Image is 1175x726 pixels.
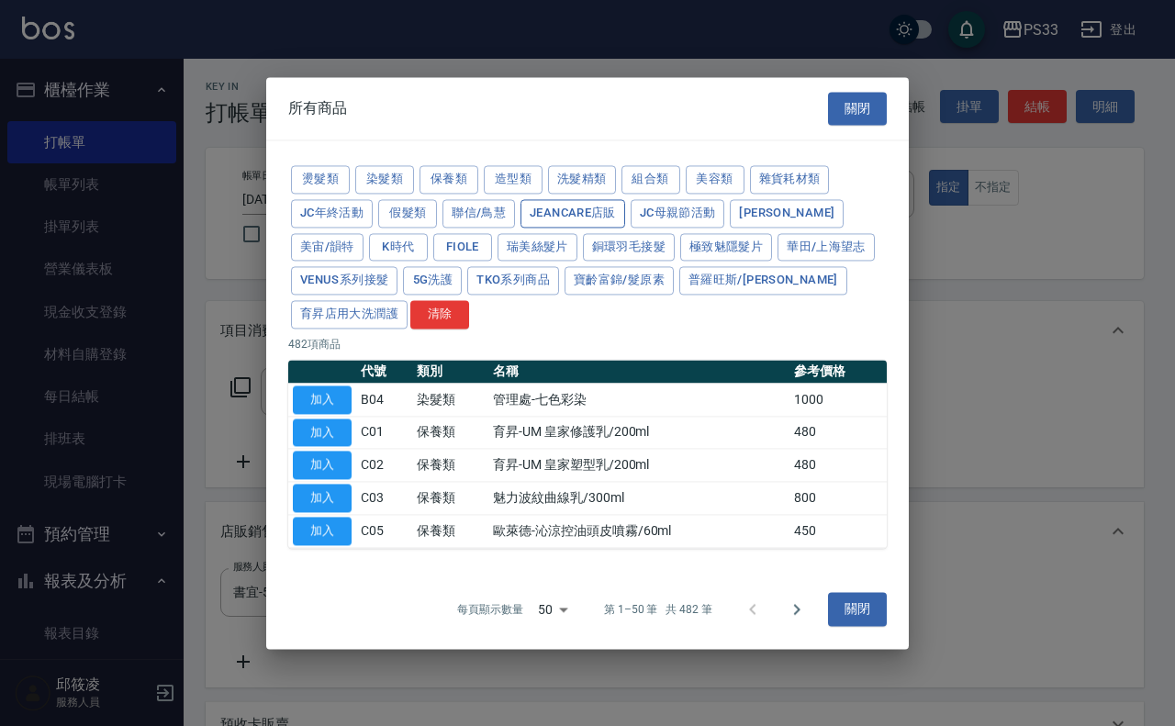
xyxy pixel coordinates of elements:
button: [PERSON_NAME] [730,199,844,228]
td: 480 [789,449,887,482]
td: 保養類 [412,449,488,482]
td: 魅力波紋曲線乳/300ml [488,482,789,515]
td: 保養類 [412,482,488,515]
td: 管理處-七色彩染 [488,384,789,417]
td: B04 [356,384,412,417]
th: 代號 [356,360,412,384]
button: 美容類 [686,165,744,194]
button: FIOLE [433,233,492,262]
button: 華田/上海望志 [778,233,875,262]
td: 育昇-UM 皇家修護乳/200ml [488,416,789,449]
button: K時代 [369,233,428,262]
button: 燙髮類 [291,165,350,194]
td: 育昇-UM 皇家塑型乳/200ml [488,449,789,482]
button: 組合類 [621,165,680,194]
td: C02 [356,449,412,482]
td: 800 [789,482,887,515]
button: JC母親節活動 [631,199,725,228]
td: C05 [356,515,412,548]
button: 加入 [293,385,352,414]
button: 寶齡富錦/髮原素 [565,267,674,296]
th: 類別 [412,360,488,384]
td: 480 [789,416,887,449]
button: 雜貨耗材類 [750,165,830,194]
button: 染髮類 [355,165,414,194]
td: 染髮類 [412,384,488,417]
button: 造型類 [484,165,543,194]
button: 美宙/韻特 [291,233,364,262]
button: 聯信/鳥慧 [442,199,515,228]
th: 名稱 [488,360,789,384]
button: 關閉 [828,593,887,627]
button: 銅環羽毛接髮 [583,233,675,262]
div: 50 [531,585,575,634]
td: 450 [789,515,887,548]
button: 清除 [410,300,469,329]
button: Venus系列接髮 [291,267,397,296]
td: C01 [356,416,412,449]
p: 每頁顯示數量 [457,601,523,618]
button: 育昇店用大洗潤護 [291,300,408,329]
button: 加入 [293,452,352,480]
p: 482 項商品 [288,336,887,352]
td: 歐萊德-沁涼控油頭皮噴霧/60ml [488,515,789,548]
td: 保養類 [412,515,488,548]
button: 5G洗護 [403,267,462,296]
button: 加入 [293,484,352,512]
td: C03 [356,482,412,515]
button: 加入 [293,419,352,447]
button: 關閉 [828,92,887,126]
button: JeanCare店販 [520,199,625,228]
button: 加入 [293,517,352,545]
button: 洗髮精類 [548,165,616,194]
button: TKO系列商品 [467,267,559,296]
span: 所有商品 [288,99,347,117]
th: 參考價格 [789,360,887,384]
button: Go to next page [775,587,819,631]
td: 保養類 [412,416,488,449]
button: 普羅旺斯/[PERSON_NAME] [679,267,847,296]
button: JC年終活動 [291,199,373,228]
button: 極致魅隱髮片 [680,233,772,262]
button: 保養類 [420,165,478,194]
button: 瑞美絲髮片 [498,233,577,262]
button: 假髮類 [378,199,437,228]
p: 第 1–50 筆 共 482 筆 [604,601,712,618]
td: 1000 [789,384,887,417]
